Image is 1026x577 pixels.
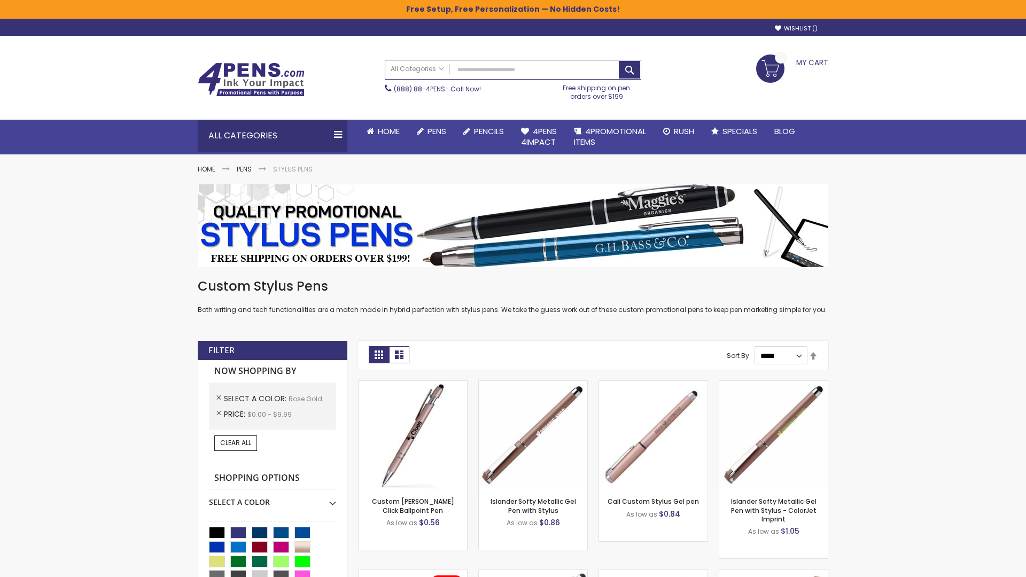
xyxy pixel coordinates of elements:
[722,126,757,137] span: Specials
[289,394,322,403] span: Rose Gold
[372,497,454,514] a: Custom [PERSON_NAME] Click Ballpoint Pen
[224,393,289,404] span: Select A Color
[781,526,799,536] span: $1.05
[198,120,347,152] div: All Categories
[608,497,699,506] a: Cali Custom Stylus Gel pen
[428,126,446,137] span: Pens
[209,360,336,383] strong: Now Shopping by
[455,120,512,143] a: Pencils
[224,409,247,419] span: Price
[209,489,336,508] div: Select A Color
[774,126,795,137] span: Blog
[626,510,657,519] span: As low as
[479,380,587,389] a: Islander Softy Metallic Gel Pen with Stylus-Rose Gold
[220,438,251,447] span: Clear All
[358,120,408,143] a: Home
[273,165,313,174] strong: Stylus Pens
[599,380,708,389] a: Cali Custom Stylus Gel pen-Rose Gold
[659,509,680,519] span: $0.84
[521,126,557,147] span: 4Pens 4impact
[491,497,576,514] a: Islander Softy Metallic Gel Pen with Stylus
[214,435,257,450] a: Clear All
[719,381,828,489] img: Islander Softy Metallic Gel Pen with Stylus - ColorJet Imprint-Rose Gold
[247,410,292,419] span: $0.00 - $9.99
[775,25,818,33] a: Wishlist
[507,518,538,527] span: As low as
[198,165,215,174] a: Home
[198,63,305,97] img: 4Pens Custom Pens and Promotional Products
[237,165,252,174] a: Pens
[474,126,504,137] span: Pencils
[719,380,828,389] a: Islander Softy Metallic Gel Pen with Stylus - ColorJet Imprint-Rose Gold
[419,517,440,528] span: $0.56
[766,120,804,143] a: Blog
[386,518,417,527] span: As low as
[727,351,749,360] label: Sort By
[574,126,646,147] span: 4PROMOTIONAL ITEMS
[599,381,708,489] img: Cali Custom Stylus Gel pen-Rose Gold
[731,497,817,523] a: Islander Softy Metallic Gel Pen with Stylus - ColorJet Imprint
[198,278,828,315] div: Both writing and tech functionalities are a match made in hybrid perfection with stylus pens. We ...
[359,380,467,389] a: Custom Alex II Click Ballpoint Pen-Rose Gold
[391,65,444,73] span: All Categories
[198,278,828,295] h1: Custom Stylus Pens
[394,84,481,93] span: - Call Now!
[565,120,655,154] a: 4PROMOTIONALITEMS
[359,381,467,489] img: Custom Alex II Click Ballpoint Pen-Rose Gold
[369,346,389,363] strong: Grid
[539,517,560,528] span: $0.86
[552,80,642,101] div: Free shipping on pen orders over $199
[703,120,766,143] a: Specials
[748,527,779,536] span: As low as
[394,84,445,93] a: (888) 88-4PENS
[385,60,449,78] a: All Categories
[408,120,455,143] a: Pens
[198,184,828,267] img: Stylus Pens
[209,467,336,490] strong: Shopping Options
[479,381,587,489] img: Islander Softy Metallic Gel Pen with Stylus-Rose Gold
[208,345,235,356] strong: Filter
[378,126,400,137] span: Home
[674,126,694,137] span: Rush
[512,120,565,154] a: 4Pens4impact
[655,120,703,143] a: Rush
